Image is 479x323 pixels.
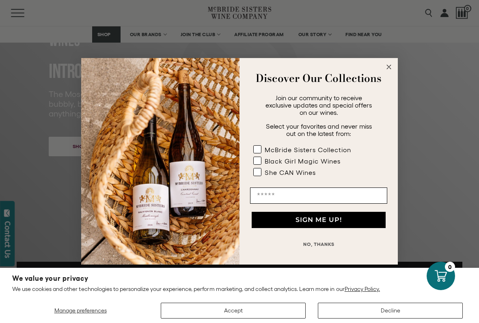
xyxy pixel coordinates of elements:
[445,262,455,272] div: 0
[384,62,394,72] button: Close dialog
[266,123,372,138] span: Select your favorites and never miss out on the latest from:
[81,58,239,265] img: 42653730-7e35-4af7-a99d-12bf478283cf.jpeg
[256,71,382,86] strong: Discover Our Collections
[12,276,467,282] h2: We value your privacy
[250,237,387,253] button: NO, THANKS
[12,286,467,293] p: We use cookies and other technologies to personalize your experience, perform marketing, and coll...
[345,286,380,293] a: Privacy Policy.
[265,146,351,154] div: McBride Sisters Collection
[161,303,306,319] button: Accept
[12,303,149,319] button: Manage preferences
[250,188,387,204] input: Email
[54,308,107,314] span: Manage preferences
[252,212,386,228] button: SIGN ME UP!
[265,158,341,165] div: Black Girl Magic Wines
[265,95,372,116] span: Join our community to receive exclusive updates and special offers on our wines.
[318,303,463,319] button: Decline
[265,169,316,177] div: She CAN Wines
